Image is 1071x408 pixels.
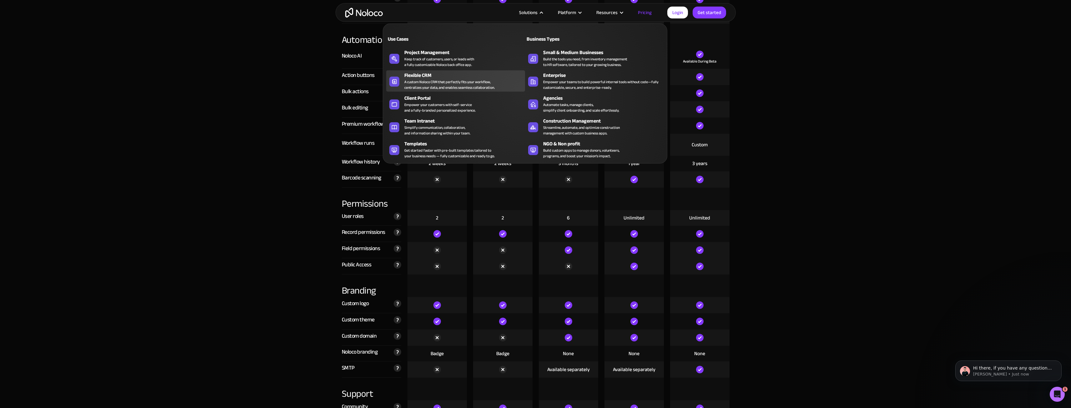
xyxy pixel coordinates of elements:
a: Construction ManagementStreamline, automate, and optimize constructionmanagement with custom busi... [525,116,664,137]
div: Build the tools you need, from inventory management to HR software, tailored to your growing busi... [543,56,627,68]
div: User roles [342,212,364,221]
div: Support [342,378,401,400]
div: None [629,350,639,357]
a: Business Types [525,32,664,46]
iframe: Intercom notifications message [946,347,1071,391]
a: Project ManagementKeep track of customers, users, or leads witha fully customizable Noloco back o... [386,48,525,69]
div: Build custom apps to manage donors, volunteers, programs, and boost your mission’s impact. [543,148,619,159]
a: Login [667,7,688,18]
div: 2 weeks [429,160,446,167]
div: Solutions [519,8,538,17]
div: 3 months [558,160,578,167]
div: Workflow runs [342,139,375,148]
div: Platform [558,8,576,17]
div: Empower your teams to build powerful internal tools without code—fully customizable, secure, and ... [543,79,661,90]
a: Small & Medium BusinessesBuild the tools you need, from inventory managementto HR software, tailo... [525,48,664,69]
div: Enterprise [543,72,667,79]
div: A custom Noloco CRM that perfectly fits your workflow, centralizes your data, and enables seamles... [404,79,495,90]
div: Permissions [342,188,401,210]
div: Available During Beta [683,58,716,64]
div: Record permissions [342,228,385,237]
div: Client Portal [404,94,528,102]
div: Platform [550,8,589,17]
div: 2 [502,214,504,221]
div: 1 year [628,160,640,167]
div: Use Cases [386,35,453,43]
div: Action buttons [342,71,375,80]
div: Field permissions [342,244,380,253]
div: Available separately [547,366,590,373]
a: TemplatesGet started faster with pre-built templates tailored toyour business needs — fully custo... [386,139,525,160]
div: Custom logo [342,299,369,308]
div: Team Intranet [404,117,528,125]
div: Bulk actions [342,87,369,96]
div: Resources [596,8,618,17]
div: Keep track of customers, users, or leads with a fully customizable Noloco back office app. [404,56,474,68]
div: Templates [404,140,528,148]
div: Premium workflows [342,119,387,129]
a: AgenciesAutomate tasks, manage clients,simplify client onboarding, and scale effortlessly. [525,93,664,114]
div: Automation [342,24,401,46]
div: Agencies [543,94,667,102]
div: Small & Medium Businesses [543,49,667,56]
div: None [694,350,705,357]
div: Flexible CRM [404,72,528,79]
span: 1 [1063,387,1068,392]
div: Badge [431,350,444,357]
div: 3 years [692,160,707,167]
div: Empower your customers with self-service and a fully-branded personalized experience. [404,102,476,113]
div: Custom theme [342,315,375,325]
a: Flexible CRMA custom Noloco CRM that perfectly fits your workflow,centralizes your data, and enab... [386,70,525,92]
div: Simplify communication, collaboration, and information sharing within your team. [404,125,470,136]
a: NGO & Non profitBuild custom apps to manage donors, volunteers,programs, and boost your mission’s... [525,139,664,160]
div: SMTP [342,363,355,373]
div: Resources [589,8,630,17]
a: EnterpriseEmpower your teams to build powerful internal tools without code—fully customizable, se... [525,70,664,92]
div: Custom [692,141,708,148]
iframe: Intercom live chat [1050,387,1065,402]
a: Pricing [630,8,659,17]
a: Client PortalEmpower your customers with self-serviceand a fully-branded personalized experience. [386,93,525,114]
div: None [563,350,574,357]
div: Unlimited [689,214,710,221]
div: Badge [496,350,509,357]
div: Solutions [511,8,550,17]
div: 6 [567,214,570,221]
div: Get started faster with pre-built templates tailored to your business needs — fully customizable ... [404,148,495,159]
div: Bulk editing [342,103,368,113]
div: Streamline, automate, and optimize construction management with custom business apps. [543,125,620,136]
div: Custom domain [342,331,377,341]
div: Noloco branding [342,347,378,357]
div: Barcode scanning [342,173,381,183]
div: Available separately [613,366,655,373]
nav: Solutions [383,15,667,164]
div: Construction Management [543,117,667,125]
div: Project Management [404,49,528,56]
div: Branding [342,275,401,297]
div: Workflow history [342,157,380,167]
div: 2 weeks [494,160,511,167]
a: Get started [693,7,726,18]
div: Business Types [525,35,592,43]
a: Use Cases [386,32,525,46]
div: NGO & Non profit [543,140,667,148]
div: Noloco AI [342,51,362,61]
div: Automate tasks, manage clients, simplify client onboarding, and scale effortlessly. [543,102,619,113]
a: Team IntranetSimplify communication, collaboration,and information sharing within your team. [386,116,525,137]
div: 2 [436,214,438,221]
div: Unlimited [624,214,644,221]
a: home [345,8,383,18]
div: Public Access [342,260,371,269]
